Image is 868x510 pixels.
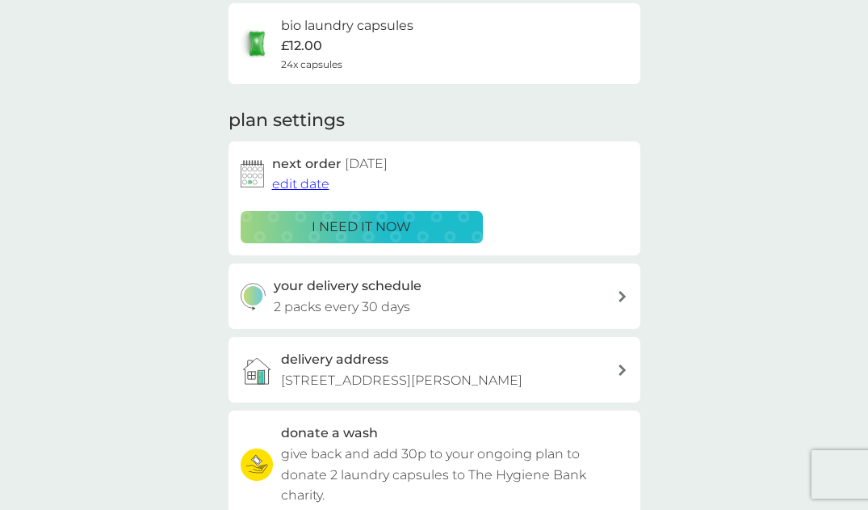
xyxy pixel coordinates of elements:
[281,370,522,391] p: [STREET_ADDRESS][PERSON_NAME]
[229,108,345,133] h2: plan settings
[229,337,640,403] a: delivery address[STREET_ADDRESS][PERSON_NAME]
[272,154,388,175] h2: next order
[281,444,628,506] p: give back and add 30p to your ongoing plan to donate 2 laundry capsules to The Hygiene Bank charity.
[274,276,421,297] h3: your delivery schedule
[281,57,342,72] span: 24x capsules
[281,15,413,36] h6: bio laundry capsules
[274,297,410,318] p: 2 packs every 30 days
[272,176,329,192] span: edit date
[241,27,273,60] img: bio laundry capsules
[229,263,640,329] button: your delivery schedule2 packs every 30 days
[345,156,388,171] span: [DATE]
[241,211,483,243] button: i need it now
[312,217,411,238] p: i need it now
[272,174,329,195] button: edit date
[281,423,378,444] h3: donate a wash
[281,349,388,370] h3: delivery address
[281,36,322,57] p: £12.00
